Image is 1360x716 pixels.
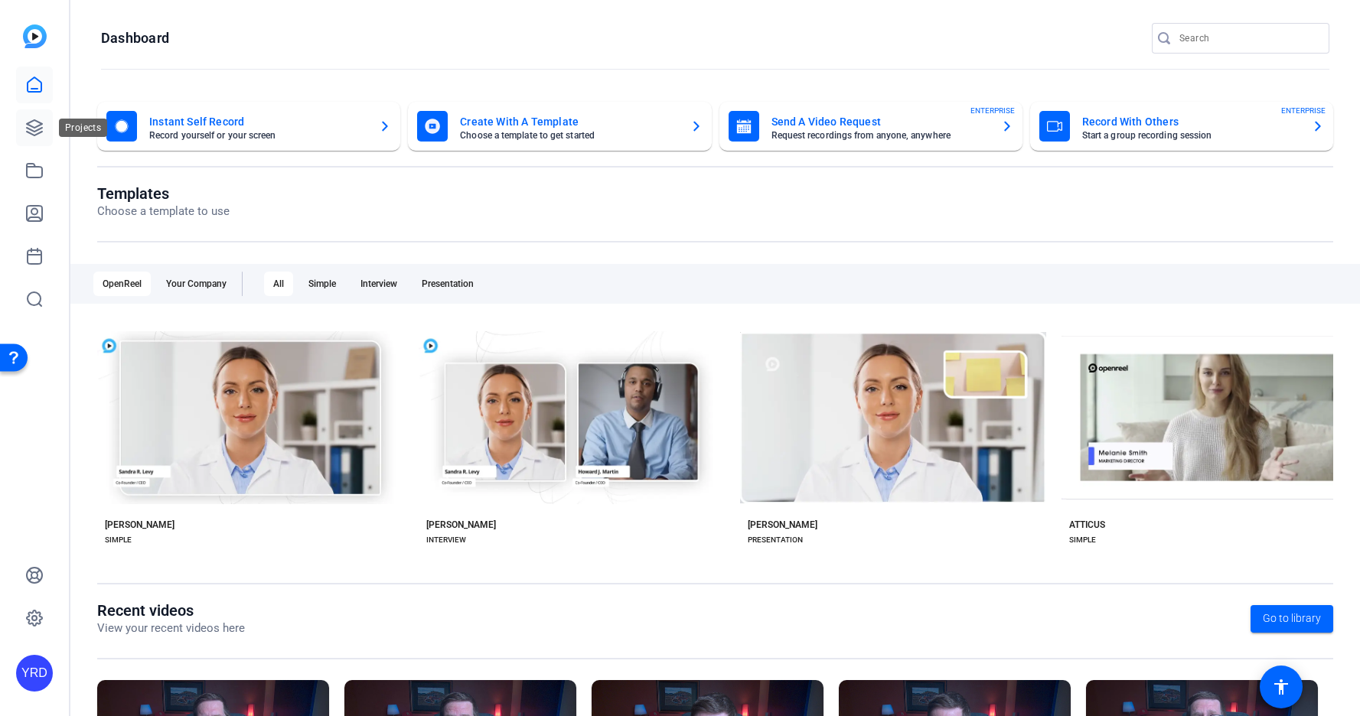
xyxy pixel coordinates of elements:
div: Presentation [413,272,483,296]
button: Create With A TemplateChoose a template to get started [408,102,711,151]
mat-card-title: Create With A Template [460,112,677,131]
mat-card-title: Instant Self Record [149,112,367,131]
input: Search [1179,29,1317,47]
h1: Templates [97,184,230,203]
div: Simple [299,272,345,296]
h1: Dashboard [101,29,169,47]
button: Send A Video RequestRequest recordings from anyone, anywhereENTERPRISE [719,102,1022,151]
div: SIMPLE [105,534,132,546]
span: Go to library [1263,610,1321,626]
p: Choose a template to use [97,203,230,220]
mat-card-title: Send A Video Request [771,112,989,131]
div: [PERSON_NAME] [105,519,174,531]
div: [PERSON_NAME] [426,519,496,531]
span: ENTERPRISE [1281,105,1326,116]
div: OpenReel [93,272,151,296]
div: All [264,272,293,296]
div: Interview [351,272,406,296]
div: YRD [16,655,53,692]
div: Projects [59,119,107,137]
mat-card-subtitle: Choose a template to get started [460,131,677,140]
p: View your recent videos here [97,620,245,637]
span: ENTERPRISE [970,105,1015,116]
mat-card-title: Record With Others [1082,112,1300,131]
img: blue-gradient.svg [23,24,47,48]
button: Instant Self RecordRecord yourself or your screen [97,102,400,151]
h1: Recent videos [97,601,245,620]
mat-card-subtitle: Record yourself or your screen [149,131,367,140]
div: PRESENTATION [748,534,803,546]
div: [PERSON_NAME] [748,519,817,531]
mat-card-subtitle: Start a group recording session [1082,131,1300,140]
div: SIMPLE [1069,534,1096,546]
div: ATTICUS [1069,519,1105,531]
div: INTERVIEW [426,534,466,546]
a: Go to library [1251,605,1333,633]
mat-icon: accessibility [1272,678,1290,696]
button: Record With OthersStart a group recording sessionENTERPRISE [1030,102,1333,151]
mat-card-subtitle: Request recordings from anyone, anywhere [771,131,989,140]
div: Your Company [157,272,236,296]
